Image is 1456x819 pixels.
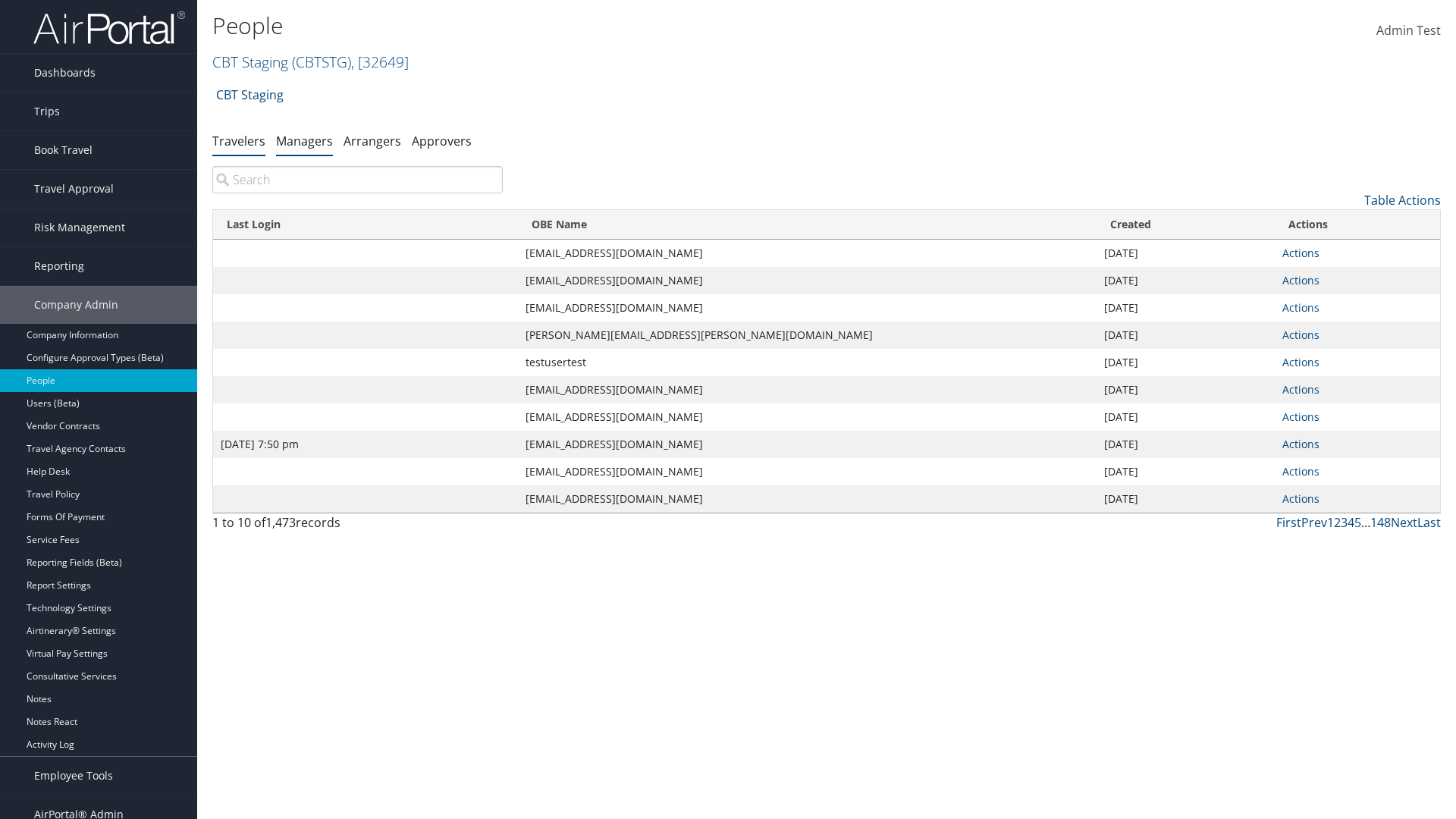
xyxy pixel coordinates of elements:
td: [PERSON_NAME][EMAIL_ADDRESS][PERSON_NAME][DOMAIN_NAME] [518,322,1097,349]
a: First [1276,514,1301,531]
td: [EMAIL_ADDRESS][DOMAIN_NAME] [518,485,1097,513]
a: Actions [1282,328,1319,342]
a: Admin Test [1376,8,1441,55]
a: 4 [1348,514,1354,531]
span: Reporting [34,247,84,285]
td: [DATE] [1097,458,1275,485]
td: [DATE] [1097,485,1275,513]
a: 2 [1334,514,1341,531]
th: Actions [1275,210,1440,240]
a: Next [1391,514,1417,531]
a: Actions [1282,300,1319,315]
a: Actions [1282,437,1319,451]
span: Dashboards [34,54,96,92]
span: Admin Test [1376,22,1441,39]
td: [EMAIL_ADDRESS][DOMAIN_NAME] [518,431,1097,458]
span: Risk Management [34,209,125,246]
a: 5 [1354,514,1361,531]
th: Last Login: activate to sort column ascending [213,210,518,240]
a: 1 [1327,514,1334,531]
td: [EMAIL_ADDRESS][DOMAIN_NAME] [518,376,1097,403]
a: Approvers [412,133,472,149]
a: 3 [1341,514,1348,531]
input: Search [212,166,503,193]
td: testusertest [518,349,1097,376]
span: Company Admin [34,286,118,324]
span: , [ 32649 ] [351,52,409,72]
a: Arrangers [344,133,401,149]
a: Last [1417,514,1441,531]
td: [DATE] [1097,376,1275,403]
td: [DATE] 7:50 pm [213,431,518,458]
a: Actions [1282,409,1319,424]
img: airportal-logo.png [33,10,185,45]
a: CBT Staging [212,52,409,72]
span: 1,473 [265,514,296,531]
span: … [1361,514,1370,531]
td: [EMAIL_ADDRESS][DOMAIN_NAME] [518,240,1097,267]
td: [DATE] [1097,294,1275,322]
div: 1 to 10 of records [212,513,503,539]
th: Created: activate to sort column ascending [1097,210,1275,240]
span: Employee Tools [34,757,113,795]
td: [DATE] [1097,267,1275,294]
a: Travelers [212,133,265,149]
td: [DATE] [1097,431,1275,458]
span: Trips [34,93,60,130]
td: [EMAIL_ADDRESS][DOMAIN_NAME] [518,294,1097,322]
th: OBE Name: activate to sort column ascending [518,210,1097,240]
td: [DATE] [1097,322,1275,349]
a: CBT Staging [216,80,284,110]
a: Actions [1282,273,1319,287]
a: Actions [1282,355,1319,369]
td: [EMAIL_ADDRESS][DOMAIN_NAME] [518,267,1097,294]
a: 148 [1370,514,1391,531]
td: [DATE] [1097,240,1275,267]
a: Prev [1301,514,1327,531]
span: Travel Approval [34,170,114,208]
a: Table Actions [1364,192,1441,209]
a: Actions [1282,464,1319,479]
a: Actions [1282,382,1319,397]
a: Managers [276,133,333,149]
td: [EMAIL_ADDRESS][DOMAIN_NAME] [518,458,1097,485]
h1: People [212,10,1031,42]
span: Book Travel [34,131,93,169]
span: ( CBTSTG ) [292,52,351,72]
td: [DATE] [1097,403,1275,431]
a: Actions [1282,246,1319,260]
td: [EMAIL_ADDRESS][DOMAIN_NAME] [518,403,1097,431]
td: [DATE] [1097,349,1275,376]
a: Actions [1282,491,1319,506]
